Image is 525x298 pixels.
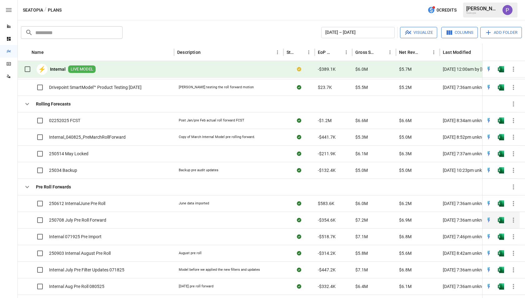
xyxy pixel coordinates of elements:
[49,200,105,207] span: 250612 InternalJune Pre Roll
[355,66,368,72] span: $6.0M
[23,6,43,14] button: Seatopia
[441,27,478,38] button: Columns
[355,267,368,273] span: $7.1M
[498,217,504,223] img: excel-icon.76473adf.svg
[304,48,313,57] button: Status column menu
[486,267,492,273] div: Open in Quick Edit
[421,48,429,57] button: Sort
[297,200,301,207] div: Sync complete
[486,200,492,207] div: Open in Quick Edit
[355,134,368,140] span: $5.3M
[318,250,336,256] span: -$314.2K
[297,134,301,140] div: Sync complete
[36,101,71,107] b: Rolling Forecasts
[297,267,301,273] div: Sync complete
[399,200,412,207] span: $6.2M
[486,134,492,140] div: Open in Quick Edit
[498,167,504,173] div: Open in Excel
[486,283,492,290] img: quick-edit-flash.b8aec18c.svg
[297,66,301,72] div: Your plan has changes in Excel that are not reflected in the Drivepoint Data Warehouse, select "S...
[318,50,332,55] div: EoP Cash
[318,167,336,173] span: -$132.4K
[179,135,255,140] div: Copy of March Internal Model pre rolling forward.
[440,162,518,178] div: [DATE] 10:23pm unknown
[32,50,44,55] div: Name
[177,50,201,55] div: Description
[498,267,504,273] img: excel-icon.76473adf.svg
[498,66,504,72] img: excel-icon.76473adf.svg
[399,234,412,240] span: $6.8M
[466,12,499,14] div: Seatopia
[297,117,301,124] div: Sync complete
[377,48,386,57] button: Sort
[499,1,516,19] button: Prateek Batra
[486,167,492,173] div: Open in Quick Edit
[355,283,368,290] span: $6.4M
[318,267,336,273] span: -$447.2K
[498,283,504,290] img: excel-icon.76473adf.svg
[440,212,518,228] div: [DATE] 7:36am unknown
[440,61,518,78] div: [DATE] 12:00am by [PERSON_NAME] undefined
[297,250,301,256] div: Sync complete
[297,167,301,173] div: Sync complete
[355,151,368,157] span: $6.1M
[399,217,412,223] span: $6.9M
[498,200,504,207] div: Open in Excel
[498,151,504,157] img: excel-icon.76473adf.svg
[318,283,336,290] span: -$332.4K
[49,234,102,240] span: Internal 071925 Pre Import
[399,134,412,140] span: $5.0M
[486,117,492,124] img: quick-edit-flash.b8aec18c.svg
[355,200,368,207] span: $6.0M
[440,145,518,162] div: [DATE] 7:37am unknown
[386,48,394,57] button: Gross Sales column menu
[486,234,492,240] img: quick-edit-flash.b8aec18c.svg
[49,267,124,273] span: Internal July Pre Filter Updates 071825
[318,66,336,72] span: -$389.1K
[49,151,88,157] span: 250514 May Locked
[37,64,47,75] div: ⚡
[466,6,499,12] div: [PERSON_NAME]
[333,48,342,57] button: Sort
[486,200,492,207] img: quick-edit-flash.b8aec18c.svg
[297,283,301,290] div: Sync complete
[486,250,492,256] div: Open in Quick Edit
[498,151,504,157] div: Open in Excel
[49,217,106,223] span: 250708 July Pre Roll Forward
[179,168,218,173] div: Backup pre audit updates
[486,217,492,223] div: Open in Quick Edit
[486,66,492,72] div: Open in Quick Edit
[296,48,304,57] button: Sort
[399,167,412,173] span: $5.0M
[486,66,492,72] img: quick-edit-flash.b8aec18c.svg
[318,234,336,240] span: -$518.7K
[44,6,47,14] div: /
[486,151,492,157] img: quick-edit-flash.b8aec18c.svg
[400,27,437,38] button: Visualize
[440,195,518,212] div: [DATE] 7:36am unknown
[318,151,336,157] span: -$211.9K
[498,167,504,173] img: excel-icon.76473adf.svg
[201,48,210,57] button: Sort
[502,5,512,15] div: Prateek Batra
[399,283,412,290] span: $6.1M
[49,250,111,256] span: 250903 Internal August Pre Roll
[486,151,492,157] div: Open in Quick Edit
[297,151,301,157] div: Sync complete
[498,250,504,256] div: Open in Excel
[440,79,518,95] div: [DATE] 7:36am unknown
[443,50,471,55] div: Last Modified
[511,48,520,57] button: Sort
[486,134,492,140] img: quick-edit-flash.b8aec18c.svg
[49,283,104,290] span: Internal Aug Pre Roll 080525
[297,84,301,90] div: Sync complete
[355,84,368,90] span: $5.5M
[355,250,368,256] span: $5.8M
[498,234,504,240] div: Open in Excel
[498,134,504,140] div: Open in Excel
[498,250,504,256] img: excel-icon.76473adf.svg
[486,267,492,273] img: quick-edit-flash.b8aec18c.svg
[355,50,376,55] div: Gross Sales
[297,234,301,240] div: Sync complete
[486,217,492,223] img: quick-edit-flash.b8aec18c.svg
